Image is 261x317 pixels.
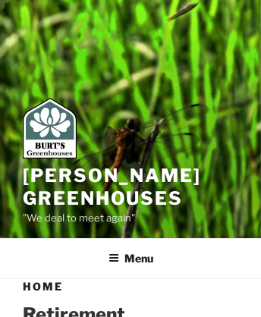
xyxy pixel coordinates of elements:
[98,240,164,277] button: Menu
[23,210,238,227] p: "We deal to meet again"
[23,279,238,294] h1: Home
[23,98,77,158] img: Burt's Greenhouses
[23,165,201,209] a: [PERSON_NAME] Greenhouses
